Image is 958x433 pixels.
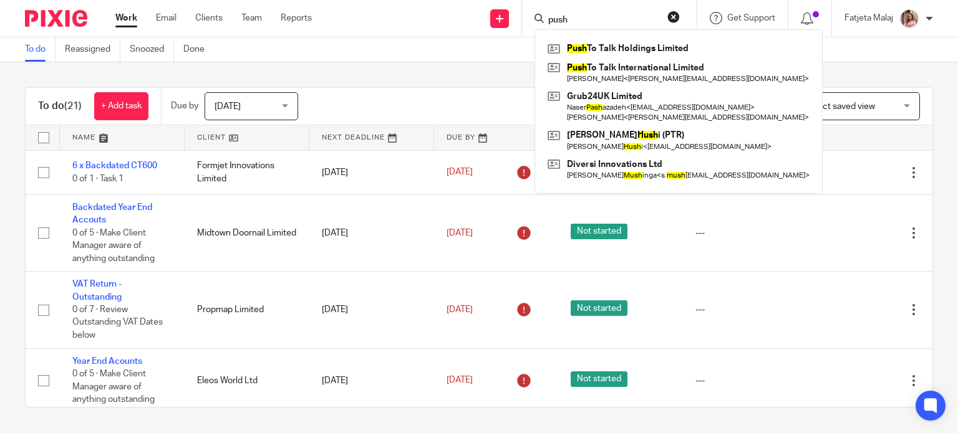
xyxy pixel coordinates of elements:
div: --- [695,227,795,239]
p: Fatjeta Malaj [844,12,893,24]
span: Not started [571,371,627,387]
a: Work [115,12,137,24]
span: [DATE] [447,305,473,314]
img: Pixie [25,10,87,27]
span: [DATE] [447,168,473,177]
a: Team [241,12,262,24]
a: Year End Acounts [72,357,142,366]
a: Done [183,37,214,62]
td: [DATE] [309,348,434,412]
a: Reassigned [65,37,120,62]
p: Due by [171,100,198,112]
span: [DATE] [447,229,473,237]
a: Clients [195,12,223,24]
span: 0 of 7 · Review Outstanding VAT Dates below [72,305,163,340]
span: [DATE] [447,376,473,384]
span: Not started [571,224,627,239]
td: [DATE] [309,272,434,348]
a: To do [25,37,56,62]
a: Snoozed [130,37,174,62]
td: [DATE] [309,194,434,271]
a: 6 x Backdated CT600 [72,161,157,170]
a: Reports [281,12,312,24]
div: --- [695,374,795,387]
img: MicrosoftTeams-image%20(5).png [899,9,919,29]
td: Eleos World Ltd [185,348,309,412]
input: Search [547,15,659,26]
a: + Add task [94,92,148,120]
span: Select saved view [805,102,875,111]
a: Email [156,12,177,24]
button: Clear [667,11,680,23]
span: 0 of 5 · Make Client Manager aware of anything outstanding [72,369,155,404]
td: [DATE] [309,150,434,194]
h1: To do [38,100,82,113]
span: (21) [64,101,82,111]
span: Not started [571,300,627,316]
span: 0 of 5 · Make Client Manager aware of anything outstanding [72,229,155,263]
td: Midtown Doornail Limited [185,194,309,271]
span: 0 of 1 · Task 1 [72,174,123,183]
a: VAT Return - Outstanding [72,280,122,301]
td: Propmap Limited [185,272,309,348]
a: Backdated Year End Accouts [72,203,152,224]
td: Formjet Innovations Limited [185,150,309,194]
span: [DATE] [215,102,241,111]
div: --- [695,303,795,316]
span: Get Support [727,14,775,22]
